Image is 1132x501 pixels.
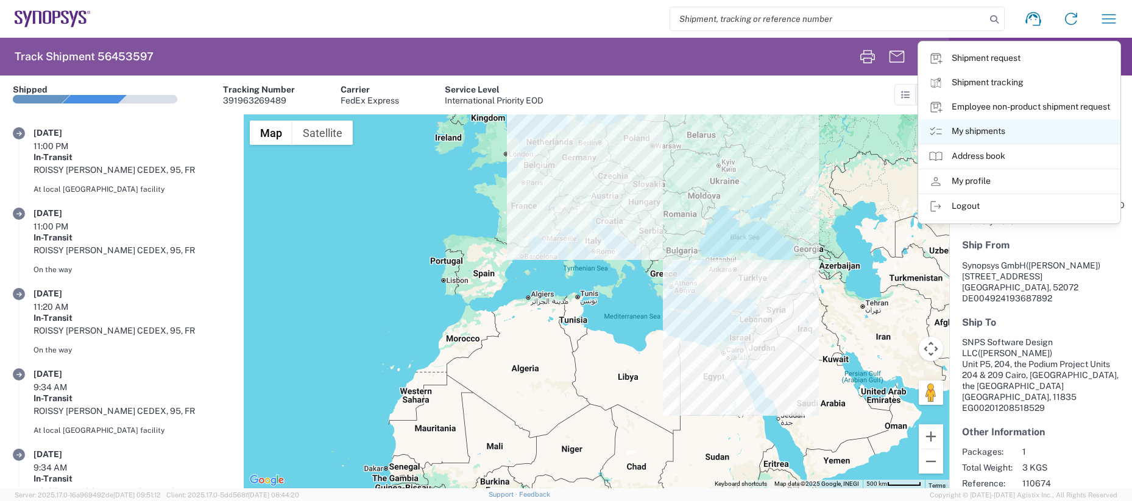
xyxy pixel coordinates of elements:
[166,491,299,499] span: Client: 2025.17.0-5dd568f
[962,426,1119,438] h5: Other Information
[863,480,925,488] button: Map Scale: 500 km per 52 pixels
[34,232,231,243] div: In-Transit
[113,491,161,499] span: [DATE] 09:51:12
[34,393,231,404] div: In-Transit
[978,348,1052,358] span: ([PERSON_NAME])
[13,84,48,95] div: Shipped
[962,446,1013,457] span: Packages:
[34,473,231,484] div: In-Transit
[248,491,299,499] span: [DATE] 08:44:20
[34,152,231,163] div: In-Transit
[34,325,231,336] div: ROISSY [PERSON_NAME] CEDEX, 95, FR
[919,424,943,449] button: Zoom in
[670,7,986,30] input: Shipment, tracking or reference number
[974,403,1045,413] span: 00201208518529
[34,462,94,473] div: 9:34 AM
[223,95,295,106] div: 391963269489
[34,405,231,416] div: ROISSY [PERSON_NAME] CEDEX, 95, FR
[774,480,859,487] span: Map data ©2025 Google, INEGI
[974,293,1052,303] span: 004924193687892
[919,95,1120,119] a: Employee non-product shipment request
[15,491,161,499] span: Server: 2025.17.0-16a969492de
[341,95,399,106] div: FedEx Express
[34,288,94,299] div: [DATE]
[715,480,767,488] button: Keyboard shortcuts
[34,345,231,356] div: On the way
[34,368,94,379] div: [DATE]
[1022,462,1092,473] span: 3 KGS
[223,84,295,95] div: Tracking Number
[919,194,1120,219] a: Logout
[445,84,543,95] div: Service Level
[919,380,943,405] button: Drag Pegman onto the map to open Street View
[1022,446,1092,457] span: 1
[919,144,1120,169] a: Address book
[929,482,946,489] a: Terms
[247,472,287,488] a: Open this area in Google Maps (opens a new window)
[962,337,1119,413] address: [GEOGRAPHIC_DATA], 11835 EG
[919,119,1120,144] a: My shipments
[962,260,1119,304] address: [GEOGRAPHIC_DATA], 52072 DE
[34,184,231,195] div: At local [GEOGRAPHIC_DATA] facility
[34,221,94,232] div: 11:00 PM
[34,245,231,256] div: ROISSY [PERSON_NAME] CEDEX, 95, FR
[292,121,353,145] button: Show satellite imagery
[962,261,1026,270] span: Synopsys GmbH
[962,478,1013,489] span: Reference:
[519,491,550,498] a: Feedback
[34,264,231,275] div: On the way
[962,239,1119,251] h5: Ship From
[445,95,543,106] div: International Priority EOD
[962,317,1119,328] h5: Ship To
[919,46,1120,71] a: Shipment request
[34,141,94,152] div: 11:00 PM
[34,301,94,312] div: 11:20 AM
[962,272,1042,281] span: [STREET_ADDRESS]
[919,449,943,474] button: Zoom out
[15,49,154,64] h2: Track Shipment 56453597
[250,121,292,145] button: Show street map
[34,382,94,393] div: 9:34 AM
[949,38,1132,75] header: Shipment Overview
[919,337,943,361] button: Map camera controls
[34,127,94,138] div: [DATE]
[919,169,1120,194] a: My profile
[1022,478,1092,489] span: 110674
[919,71,1120,95] a: Shipment tracking
[866,480,887,487] span: 500 km
[930,489,1117,500] span: Copyright © [DATE]-[DATE] Agistix Inc., All Rights Reserved
[962,462,1013,473] span: Total Weight:
[962,337,1119,391] span: SNPS Software Design LLC Unit P5, 204, the Podium Project Units 204 & 209 Cairo, [GEOGRAPHIC_DATA...
[34,208,94,219] div: [DATE]
[1026,261,1100,270] span: ([PERSON_NAME])
[34,449,94,460] div: [DATE]
[247,472,287,488] img: Google
[34,312,231,323] div: In-Transit
[34,164,231,175] div: ROISSY [PERSON_NAME] CEDEX, 95, FR
[489,491,519,498] a: Support
[341,84,399,95] div: Carrier
[34,486,231,497] div: ROISSY [PERSON_NAME] CEDEX, 95, FR
[34,425,231,436] div: At local [GEOGRAPHIC_DATA] facility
